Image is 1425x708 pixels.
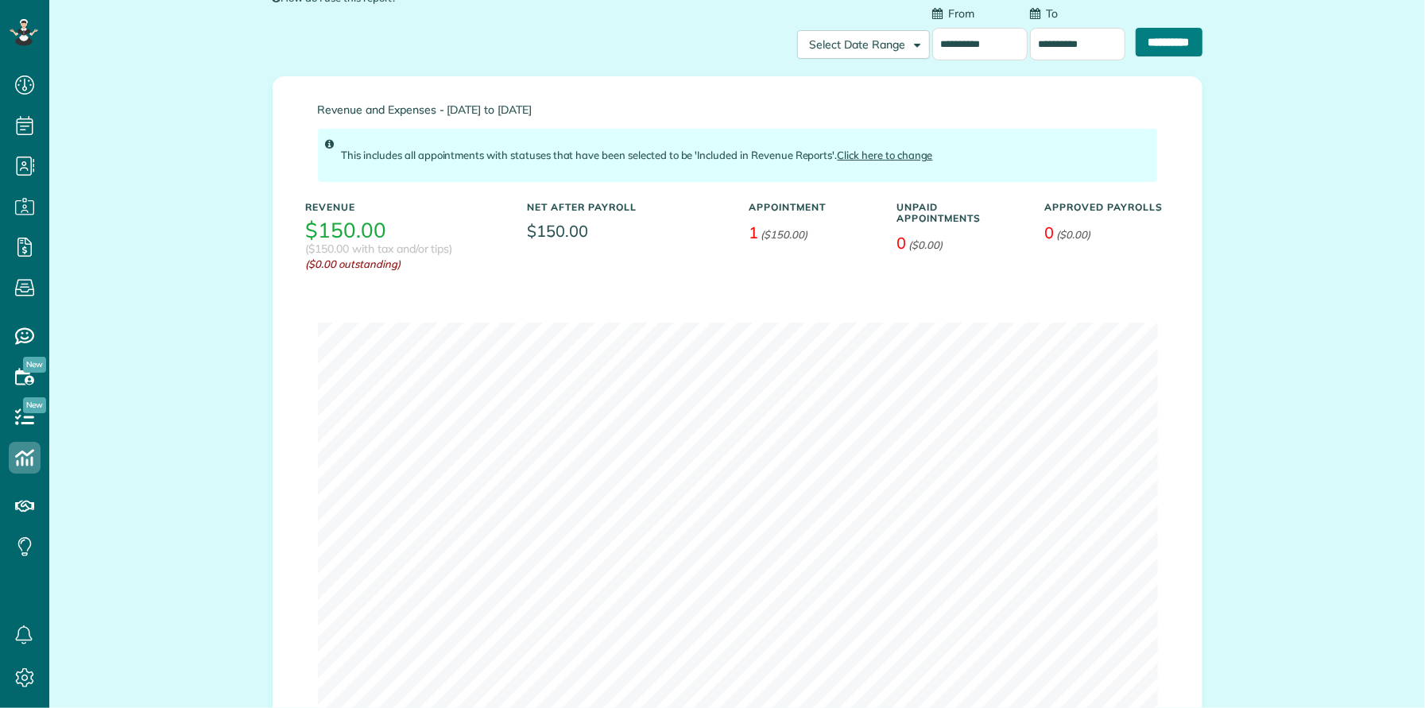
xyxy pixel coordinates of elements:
h3: ($150.00 with tax and/or tips) [306,243,453,255]
h5: Revenue [306,202,504,212]
h5: Unpaid Appointments [897,202,1021,222]
a: Click here to change [837,149,932,161]
button: Select Date Range [797,30,930,59]
h5: Appointment [749,202,873,212]
em: ($150.00) [761,228,807,241]
span: Revenue and Expenses - [DATE] to [DATE] [318,104,1157,116]
span: New [23,357,46,373]
h5: Net After Payroll [528,202,637,212]
em: ($0.00) [1056,228,1090,241]
label: To [1030,6,1058,21]
em: ($0.00 outstanding) [306,257,504,272]
span: This includes all appointments with statuses that have been selected to be 'Included in Revenue R... [342,149,933,161]
span: 1 [749,222,759,242]
span: New [23,397,46,413]
span: 0 [897,233,907,253]
span: Select Date Range [810,37,906,52]
h5: Approved Payrolls [1045,202,1169,212]
h3: $150.00 [306,219,387,242]
em: ($0.00) [908,238,943,251]
span: $150.00 [528,219,726,242]
span: 0 [1045,222,1055,242]
label: From [932,6,974,21]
